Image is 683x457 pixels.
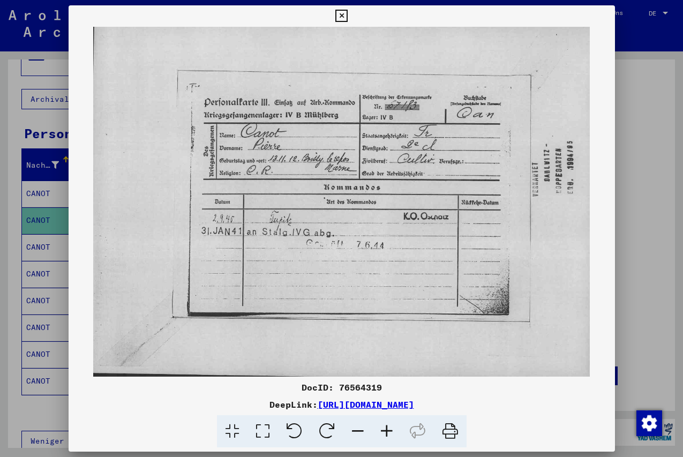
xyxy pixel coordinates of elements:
[636,410,662,436] img: Zustimmung ändern
[636,410,662,436] div: Zustimmung ändern
[69,398,615,411] div: DeepLink:
[69,381,615,394] div: DocID: 76564319
[318,399,414,410] a: [URL][DOMAIN_NAME]
[69,27,615,377] img: 001.jpg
